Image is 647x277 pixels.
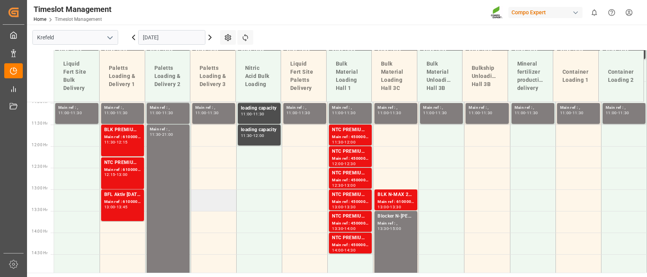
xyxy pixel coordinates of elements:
[390,111,401,115] div: 11:30
[389,227,390,230] div: -
[332,248,343,252] div: 14:00
[514,57,547,95] div: Mineral fertilizer production delivery
[252,134,253,137] div: -
[162,133,173,136] div: 21:00
[435,111,447,115] div: 11:30
[378,111,389,115] div: 11:00
[32,143,47,147] span: 12:00 Hr
[525,111,527,115] div: -
[378,105,414,111] div: Main ref : ,
[390,205,401,209] div: 13:30
[287,57,320,95] div: Liquid Fert Site Paletts Delivery
[606,105,642,111] div: Main ref : ,
[161,133,162,136] div: -
[151,61,184,91] div: Paletts Loading & Delivery 2
[58,105,95,111] div: Main ref : ,
[242,61,275,91] div: Nitric Acid Bulk Loading
[104,32,115,44] button: open menu
[480,111,481,115] div: -
[104,105,141,111] div: Main ref : ,
[104,191,141,199] div: BFL Aktiv [DATE] SL 10L (x60) DEBFL Aktiv [DATE] SL 200L (x4) DENTC PREMIUM [DATE] 25kg (x40) D,E...
[491,6,503,19] img: Screenshot%202023-09-29%20at%2010.02.21.png_1712312052.png
[241,112,252,116] div: 11:00
[332,242,369,248] div: Main ref : 4500000285, 2000000239
[196,61,229,91] div: Paletts Loading & Delivery 3
[241,134,252,137] div: 11:30
[378,220,414,227] div: Main ref : ,
[150,111,161,115] div: 11:00
[617,111,618,115] div: -
[207,111,208,115] div: -
[332,184,343,187] div: 12:30
[332,205,343,209] div: 13:00
[508,7,583,18] div: Compo Expert
[32,208,47,212] span: 13:30 Hr
[332,169,369,177] div: NTC PREMIUM [DATE]+3+TE BULK
[378,205,389,209] div: 13:00
[343,227,344,230] div: -
[605,65,638,87] div: Container Loading 2
[286,105,323,111] div: Main ref : ,
[332,134,369,140] div: Main ref : 4500000287, 2000000239
[560,105,597,111] div: Main ref : ,
[332,199,369,205] div: Main ref : 4500000291, 2000000239
[69,111,71,115] div: -
[58,111,69,115] div: 11:00
[208,111,219,115] div: 11:30
[104,205,115,209] div: 13:00
[343,140,344,144] div: -
[150,105,186,111] div: Main ref : ,
[469,61,501,91] div: Bulkship Unloading Hall 3B
[332,234,369,242] div: NTC PREMIUM [DATE]+3+TE BULK
[104,134,141,140] div: Main ref : 6100002109, 2000001635
[378,191,414,199] div: BLK N-MAX 24-5-5+2+TE BULK
[104,167,141,173] div: Main ref : 6100002052, 2000000797
[138,30,205,45] input: DD.MM.YYYY
[32,229,47,233] span: 14:00 Hr
[344,227,356,230] div: 14:00
[332,213,369,220] div: NTC PREMIUM [DATE]+3+TE BULK
[299,111,310,115] div: 11:30
[343,162,344,166] div: -
[527,111,538,115] div: 11:30
[559,65,592,87] div: Container Loading 1
[104,159,141,167] div: NTC PREMIUM [DATE]+3+TE 600kg BBNTC PREMIUM [DATE] 25kg (x40) D,EN,PL
[343,205,344,209] div: -
[241,105,278,112] div: loading capacity
[71,111,82,115] div: 11:30
[344,205,356,209] div: 13:30
[423,111,434,115] div: 11:00
[515,105,551,111] div: Main ref : ,
[161,111,162,115] div: -
[117,140,128,144] div: 12:15
[332,227,343,230] div: 13:30
[253,112,264,116] div: 11:30
[104,111,115,115] div: 11:00
[332,220,369,227] div: Main ref : 4500000283, 2000000239
[618,111,629,115] div: 11:30
[115,140,116,144] div: -
[106,61,139,91] div: Paletts Loading & Delivery 1
[34,3,112,15] div: Timeslot Management
[343,111,344,115] div: -
[571,111,572,115] div: -
[389,205,390,209] div: -
[104,140,115,144] div: 11:30
[332,105,369,111] div: Main ref : ,
[117,111,128,115] div: 11:30
[344,140,356,144] div: 12:00
[162,111,173,115] div: 11:30
[344,111,356,115] div: 11:30
[286,111,298,115] div: 11:00
[32,251,47,255] span: 14:30 Hr
[586,4,603,21] button: show 0 new notifications
[104,173,115,176] div: 12:15
[332,126,369,134] div: NTC PREMIUM [DATE]+3+TE BULK
[469,111,480,115] div: 11:00
[34,17,46,22] a: Home
[389,111,390,115] div: -
[115,173,116,176] div: -
[378,227,389,230] div: 13:30
[332,148,369,155] div: NTC PREMIUM [DATE]+3+TE BULK
[332,162,343,166] div: 12:00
